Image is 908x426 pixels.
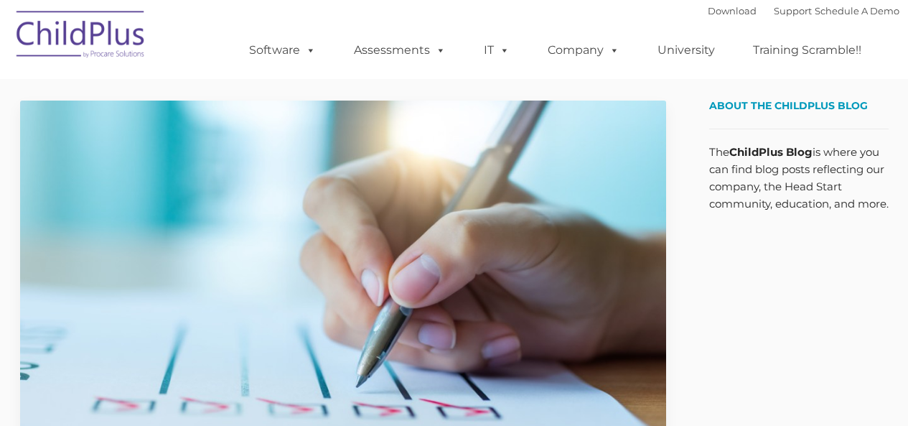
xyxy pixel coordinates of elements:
a: Support [774,5,812,17]
a: Software [235,36,330,65]
a: University [643,36,729,65]
strong: ChildPlus Blog [729,145,813,159]
p: The is where you can find blog posts reflecting our company, the Head Start community, education,... [709,144,889,213]
a: Download [708,5,757,17]
a: Training Scramble!! [739,36,876,65]
a: Schedule A Demo [815,5,899,17]
a: Company [533,36,634,65]
a: IT [469,36,524,65]
span: About the ChildPlus Blog [709,99,868,112]
a: Assessments [340,36,460,65]
font: | [708,5,899,17]
img: ChildPlus by Procare Solutions [9,1,153,73]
